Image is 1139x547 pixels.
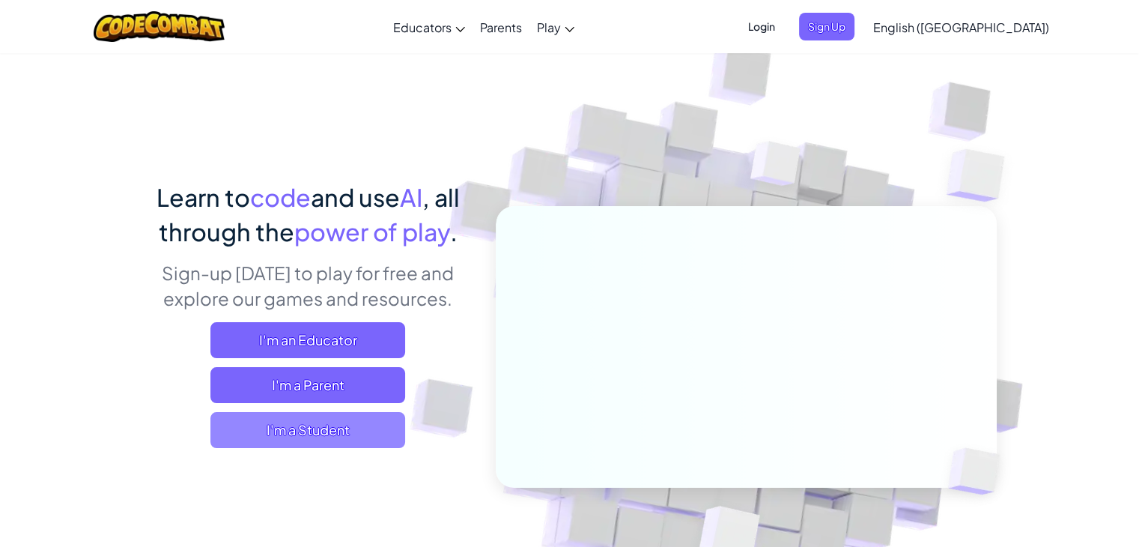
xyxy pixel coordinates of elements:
[210,367,405,403] a: I'm a Parent
[866,7,1057,47] a: English ([GEOGRAPHIC_DATA])
[917,112,1046,239] img: Overlap cubes
[393,19,452,35] span: Educators
[400,182,422,212] span: AI
[473,7,529,47] a: Parents
[386,7,473,47] a: Educators
[537,19,561,35] span: Play
[722,112,830,223] img: Overlap cubes
[799,13,854,40] button: Sign Up
[94,11,225,42] img: CodeCombat logo
[529,7,582,47] a: Play
[143,260,473,311] p: Sign-up [DATE] to play for free and explore our games and resources.
[210,322,405,358] a: I'm an Educator
[873,19,1049,35] span: English ([GEOGRAPHIC_DATA])
[157,182,250,212] span: Learn to
[210,412,405,448] button: I'm a Student
[739,13,784,40] button: Login
[923,417,1035,526] img: Overlap cubes
[450,217,458,247] span: .
[294,217,450,247] span: power of play
[311,182,400,212] span: and use
[250,182,311,212] span: code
